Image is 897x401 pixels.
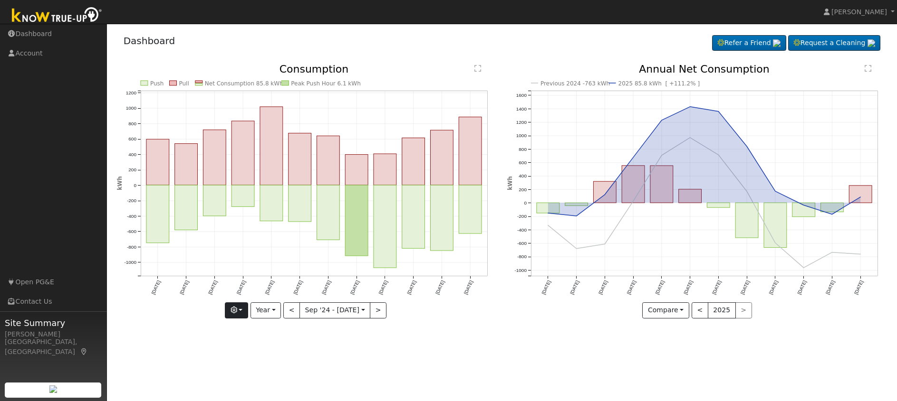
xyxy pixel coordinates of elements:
rect: onclick="" [764,203,787,248]
a: Request a Cleaning [788,35,880,51]
text: [DATE] [207,280,218,295]
rect: onclick="" [374,154,396,185]
rect: onclick="" [707,203,730,208]
rect: onclick="" [260,186,283,222]
text: 0 [134,183,136,188]
circle: onclick="" [859,196,863,199]
circle: onclick="" [830,251,834,254]
button: < [283,302,300,318]
circle: onclick="" [745,145,749,149]
rect: onclick="" [203,186,226,216]
text: 1000 [125,106,136,111]
circle: onclick="" [688,136,692,140]
rect: onclick="" [735,203,758,238]
rect: onclick="" [174,186,197,231]
circle: onclick="" [716,110,720,113]
text: -1000 [124,260,136,265]
rect: onclick="" [459,117,482,186]
img: retrieve [773,39,781,47]
text: -600 [127,229,136,234]
text: -400 [127,214,136,219]
text: -800 [517,254,527,260]
rect: onclick="" [231,121,254,185]
text: Push [150,80,164,87]
rect: onclick="" [593,182,616,203]
text: [DATE] [540,280,551,295]
text: [DATE] [853,280,864,295]
text: [DATE] [434,280,445,295]
rect: onclick="" [317,186,339,240]
text: 400 [519,174,527,179]
button: > [370,302,386,318]
text: -400 [517,227,527,233]
circle: onclick="" [773,241,777,245]
text: 800 [128,121,136,126]
rect: onclick="" [821,203,844,212]
text: Pull [179,80,189,87]
text: Peak Push Hour 6.1 kWh [291,80,361,87]
text: [DATE] [264,280,275,295]
text:  [865,65,871,72]
rect: onclick="" [231,186,254,207]
span: [PERSON_NAME] [831,8,887,16]
circle: onclick="" [546,211,550,215]
circle: onclick="" [574,247,578,251]
rect: onclick="" [565,203,588,206]
text: -1000 [514,268,527,273]
rect: onclick="" [374,186,396,268]
text: [DATE] [150,280,161,295]
circle: onclick="" [830,213,834,216]
circle: onclick="" [660,154,664,158]
text: [DATE] [797,280,808,295]
rect: onclick="" [792,203,815,217]
text: 600 [128,137,136,142]
rect: onclick="" [260,107,283,185]
text: [DATE] [569,280,580,295]
text: 800 [519,147,527,152]
text: [DATE] [292,280,303,295]
rect: onclick="" [402,138,425,186]
rect: onclick="" [289,133,311,186]
text: 0 [524,200,527,205]
circle: onclick="" [716,153,720,157]
rect: onclick="" [146,186,169,243]
circle: onclick="" [603,193,607,197]
text: kWh [116,177,123,191]
text: 1400 [516,106,527,112]
text: -200 [517,214,527,219]
text: [DATE] [236,280,247,295]
rect: onclick="" [345,186,368,256]
img: retrieve [49,385,57,393]
circle: onclick="" [802,204,806,207]
rect: onclick="" [537,203,559,214]
rect: onclick="" [289,186,311,222]
text: Consumption [280,63,349,75]
text: 1200 [125,90,136,95]
button: < [692,302,708,318]
text:  [474,65,481,72]
circle: onclick="" [688,105,692,109]
text: [DATE] [626,280,637,295]
text: Previous 2024 -763 kWh [540,80,610,87]
circle: onclick="" [603,242,607,246]
text: [DATE] [711,280,722,295]
circle: onclick="" [574,214,578,218]
circle: onclick="" [745,190,749,194]
rect: onclick="" [459,186,482,234]
a: Map [80,348,88,355]
text: [DATE] [825,280,836,295]
a: Refer a Friend [712,35,786,51]
text: [DATE] [654,280,665,295]
rect: onclick="" [402,186,425,249]
rect: onclick="" [146,140,169,186]
circle: onclick="" [631,199,635,203]
text: Annual Net Consumption [639,63,770,75]
text: [DATE] [378,280,389,295]
circle: onclick="" [546,224,550,227]
text: [DATE] [740,280,751,295]
rect: onclick="" [174,144,197,186]
circle: onclick="" [859,252,863,256]
rect: onclick="" [679,189,702,203]
rect: onclick="" [622,166,645,203]
text: [DATE] [349,280,360,295]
